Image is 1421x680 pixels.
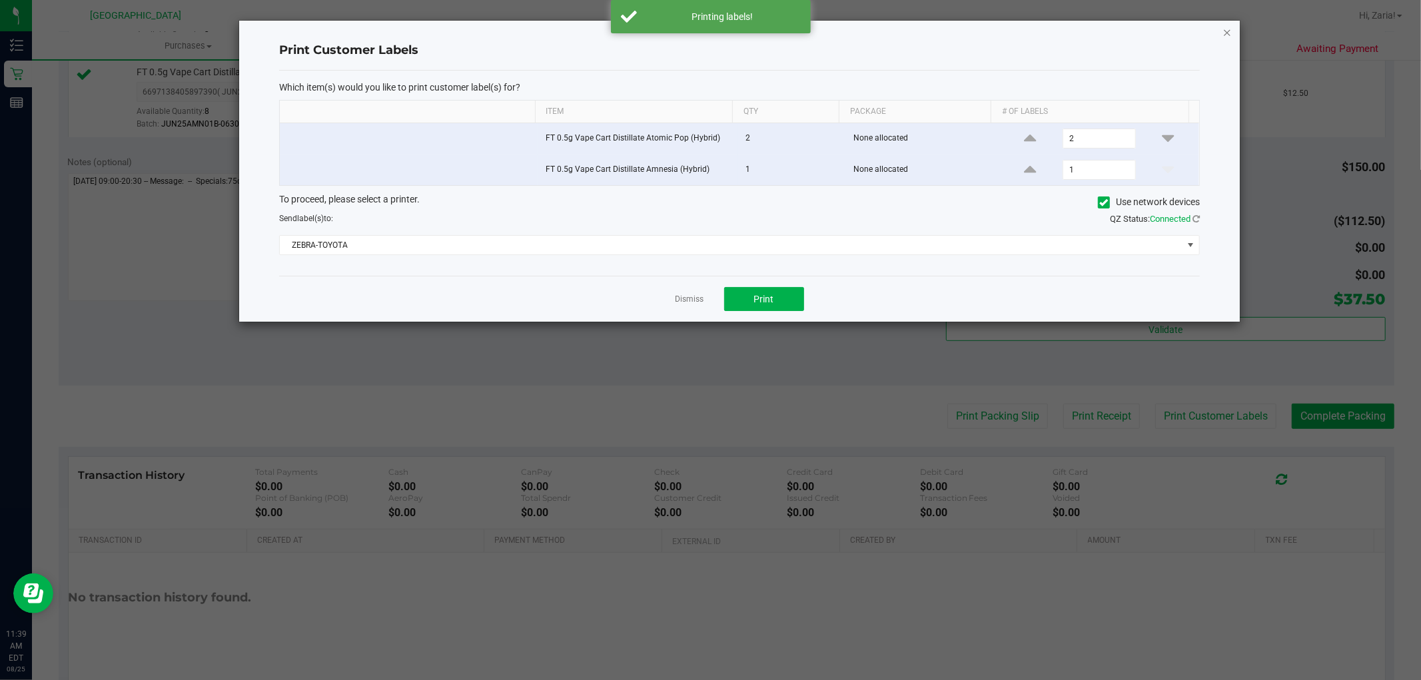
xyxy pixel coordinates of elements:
span: label(s) [297,214,324,223]
td: None allocated [845,123,999,155]
span: ZEBRA-TOYOTA [280,236,1183,254]
td: 1 [737,155,845,185]
span: QZ Status: [1110,214,1200,224]
div: Printing labels! [644,10,801,23]
th: Qty [732,101,839,123]
th: # of labels [991,101,1188,123]
th: Package [839,101,991,123]
p: Which item(s) would you like to print customer label(s) for? [279,81,1200,93]
button: Print [724,287,804,311]
td: FT 0.5g Vape Cart Distillate Amnesia (Hybrid) [538,155,737,185]
label: Use network devices [1098,195,1200,209]
td: FT 0.5g Vape Cart Distillate Atomic Pop (Hybrid) [538,123,737,155]
a: Dismiss [676,294,704,305]
td: 2 [737,123,845,155]
span: Connected [1150,214,1190,224]
h4: Print Customer Labels [279,42,1200,59]
span: Send to: [279,214,333,223]
td: None allocated [845,155,999,185]
span: Print [754,294,774,304]
iframe: Resource center [13,573,53,613]
div: To proceed, please select a printer. [269,192,1210,212]
th: Item [535,101,732,123]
